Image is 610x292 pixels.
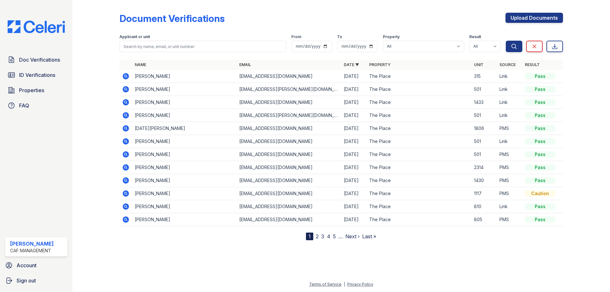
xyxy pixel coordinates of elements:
[237,148,341,161] td: [EMAIL_ADDRESS][DOMAIN_NAME]
[525,112,555,119] div: Pass
[132,70,237,83] td: [PERSON_NAME]
[341,70,367,83] td: [DATE]
[119,34,150,39] label: Applicant or unit
[341,213,367,226] td: [DATE]
[132,83,237,96] td: [PERSON_NAME]
[237,135,341,148] td: [EMAIL_ADDRESS][DOMAIN_NAME]
[525,216,555,223] div: Pass
[132,200,237,213] td: [PERSON_NAME]
[327,233,330,240] a: 4
[525,62,540,67] a: Result
[5,99,67,112] a: FAQ
[344,62,359,67] a: Date ▼
[471,109,497,122] td: 501
[17,277,36,284] span: Sign out
[237,122,341,135] td: [EMAIL_ADDRESS][DOMAIN_NAME]
[497,122,522,135] td: PMS
[367,96,471,109] td: The Place
[471,161,497,174] td: 2314
[237,174,341,187] td: [EMAIL_ADDRESS][DOMAIN_NAME]
[341,174,367,187] td: [DATE]
[367,187,471,200] td: The Place
[369,62,390,67] a: Property
[499,62,516,67] a: Source
[306,233,313,240] div: 1
[19,86,44,94] span: Properties
[367,161,471,174] td: The Place
[497,187,522,200] td: PMS
[237,96,341,109] td: [EMAIL_ADDRESS][DOMAIN_NAME]
[237,213,341,226] td: [EMAIL_ADDRESS][DOMAIN_NAME]
[337,34,342,39] label: To
[19,71,55,79] span: ID Verifications
[132,161,237,174] td: [PERSON_NAME]
[497,200,522,213] td: Link
[367,200,471,213] td: The Place
[3,274,70,287] a: Sign out
[471,213,497,226] td: 805
[525,99,555,105] div: Pass
[132,213,237,226] td: [PERSON_NAME]
[132,96,237,109] td: [PERSON_NAME]
[525,86,555,92] div: Pass
[525,73,555,79] div: Pass
[367,122,471,135] td: The Place
[19,56,60,64] span: Doc Verifications
[341,148,367,161] td: [DATE]
[497,83,522,96] td: Link
[497,109,522,122] td: Link
[341,96,367,109] td: [DATE]
[341,83,367,96] td: [DATE]
[237,83,341,96] td: [EMAIL_ADDRESS][PERSON_NAME][DOMAIN_NAME]
[497,135,522,148] td: Link
[525,164,555,171] div: Pass
[471,135,497,148] td: 501
[10,248,54,254] div: CAF Management
[367,70,471,83] td: The Place
[5,84,67,97] a: Properties
[367,174,471,187] td: The Place
[237,161,341,174] td: [EMAIL_ADDRESS][DOMAIN_NAME]
[237,200,341,213] td: [EMAIL_ADDRESS][DOMAIN_NAME]
[471,83,497,96] td: 501
[341,122,367,135] td: [DATE]
[3,20,70,33] img: CE_Logo_Blue-a8612792a0a2168367f1c8372b55b34899dd931a85d93a1a3d3e32e68fde9ad4.png
[505,13,563,23] a: Upload Documents
[367,135,471,148] td: The Place
[344,282,345,287] div: |
[341,187,367,200] td: [DATE]
[471,187,497,200] td: 1117
[497,70,522,83] td: Link
[525,203,555,210] div: Pass
[367,148,471,161] td: The Place
[383,34,400,39] label: Property
[362,233,376,240] a: Last »
[291,34,301,39] label: From
[367,109,471,122] td: The Place
[471,200,497,213] td: 810
[132,109,237,122] td: [PERSON_NAME]
[341,135,367,148] td: [DATE]
[132,148,237,161] td: [PERSON_NAME]
[135,62,146,67] a: Name
[333,233,336,240] a: 5
[5,69,67,81] a: ID Verifications
[10,240,54,248] div: [PERSON_NAME]
[316,233,319,240] a: 2
[17,261,37,269] span: Account
[341,161,367,174] td: [DATE]
[471,122,497,135] td: 1806
[132,174,237,187] td: [PERSON_NAME]
[132,187,237,200] td: [PERSON_NAME]
[474,62,484,67] a: Unit
[497,213,522,226] td: PMS
[237,109,341,122] td: [EMAIL_ADDRESS][PERSON_NAME][DOMAIN_NAME]
[341,109,367,122] td: [DATE]
[338,233,343,240] span: …
[239,62,251,67] a: Email
[497,174,522,187] td: PMS
[119,41,286,52] input: Search by name, email, or unit number
[367,83,471,96] td: The Place
[525,151,555,158] div: Pass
